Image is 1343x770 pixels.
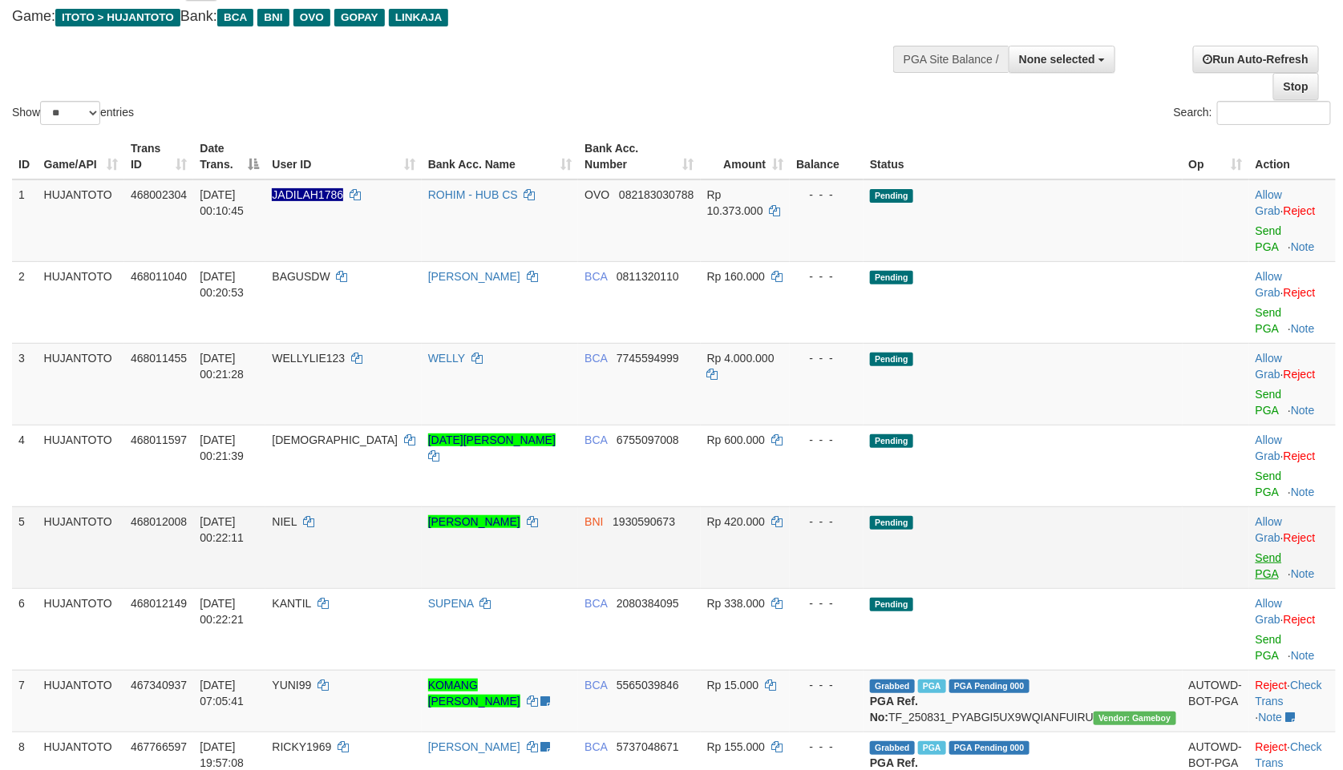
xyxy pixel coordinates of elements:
td: HUJANTOTO [38,425,124,506]
span: OVO [585,188,609,201]
td: · [1249,343,1336,425]
a: Send PGA [1256,470,1282,498]
span: None selected [1019,53,1095,66]
a: Note [1291,240,1315,253]
div: - - - [796,432,857,448]
div: - - - [796,350,857,366]
span: [DATE] 00:10:45 [200,188,244,217]
td: HUJANTOTO [38,588,124,670]
span: PGA Pending [949,741,1029,755]
a: Send PGA [1256,633,1282,662]
a: Reject [1284,531,1316,544]
div: - - - [796,268,857,284]
span: Copy 6755097008 to clipboard [617,433,679,446]
span: 468011455 [131,352,187,365]
td: HUJANTOTO [38,343,124,425]
a: Note [1291,404,1315,417]
span: · [1256,352,1284,381]
span: 467766597 [131,740,187,753]
span: [DATE] 19:57:08 [200,740,244,769]
span: [DATE] 00:22:21 [200,597,244,626]
span: Pending [870,189,913,203]
span: 467340937 [131,679,187,691]
span: BCA [585,270,607,283]
a: Reject [1284,368,1316,381]
span: [DEMOGRAPHIC_DATA] [272,433,398,446]
span: [DATE] 00:20:53 [200,270,244,299]
span: BCA [217,9,253,26]
span: LINKAJA [389,9,449,26]
a: [PERSON_NAME] [428,515,520,528]
a: [DATE][PERSON_NAME] [428,433,556,446]
span: Rp 600.000 [707,433,765,446]
span: KANTIL [272,597,311,610]
a: Note [1291,486,1315,498]
th: Balance [790,134,864,179]
a: [PERSON_NAME] [428,270,520,283]
span: Copy 082183030788 to clipboard [619,188,694,201]
a: Send PGA [1256,551,1282,580]
td: HUJANTOTO [38,670,124,732]
td: · [1249,506,1336,588]
span: Nama rekening ada tanda titik/strip, harap diedit [272,188,343,201]
span: Rp 160.000 [707,270,765,283]
span: Marked by aeoserlin [918,741,946,755]
span: BCA [585,433,607,446]
span: Rp 155.000 [707,740,765,753]
span: Copy 7745594999 to clipboard [617,352,679,365]
td: · [1249,425,1336,506]
span: ITOTO > HUJANTOTO [55,9,180,26]
span: Copy 5737048671 to clipboard [617,740,679,753]
span: Rp 15.000 [707,679,759,691]
span: 468011040 [131,270,187,283]
span: Rp 4.000.000 [707,352,775,365]
a: Allow Grab [1256,188,1282,217]
a: Allow Grab [1256,433,1282,462]
th: Amount: activate to sort column ascending [701,134,791,179]
td: 3 [12,343,38,425]
span: BCA [585,740,607,753]
span: BCA [585,679,607,691]
span: 468012149 [131,597,187,610]
h4: Game: Bank: [12,9,880,25]
th: Game/API: activate to sort column ascending [38,134,124,179]
span: Copy 0811320110 to clipboard [617,270,679,283]
span: · [1256,270,1284,299]
span: Copy 5565039846 to clipboard [617,679,679,691]
th: User ID: activate to sort column ascending [265,134,421,179]
th: Status [864,134,1183,179]
td: 2 [12,261,38,343]
a: WELLY [428,352,465,365]
td: · [1249,261,1336,343]
span: [DATE] 00:22:11 [200,515,244,544]
span: 468011597 [131,433,187,446]
a: Reject [1284,613,1316,626]
span: Rp 10.373.000 [707,188,763,217]
select: Showentries [40,101,100,125]
th: Op: activate to sort column ascending [1183,134,1249,179]
span: 468012008 [131,515,187,528]
td: HUJANTOTO [38,179,124,262]
span: WELLYLIE123 [272,352,345,365]
a: Check Trans [1256,679,1322,708]
span: BCA [585,352,607,365]
div: - - - [796,187,857,203]
label: Show entries [12,101,134,125]
a: Run Auto-Refresh [1193,46,1319,73]
td: TF_250831_PYABGI5UX9WQIANFUIRU [864,670,1183,732]
span: Rp 420.000 [707,515,765,528]
th: Trans ID: activate to sort column ascending [124,134,193,179]
th: Date Trans.: activate to sort column descending [193,134,265,179]
span: RICKY1969 [272,740,331,753]
a: Note [1259,711,1283,724]
span: · [1256,188,1284,217]
a: Note [1291,567,1315,580]
span: Grabbed [870,741,915,755]
td: · · [1249,670,1336,732]
span: Copy 1930590673 to clipboard [613,515,675,528]
span: BAGUSDW [272,270,330,283]
span: Pending [870,434,913,448]
span: Copy 2080384095 to clipboard [617,597,679,610]
span: Pending [870,598,913,611]
span: BNI [585,515,603,528]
